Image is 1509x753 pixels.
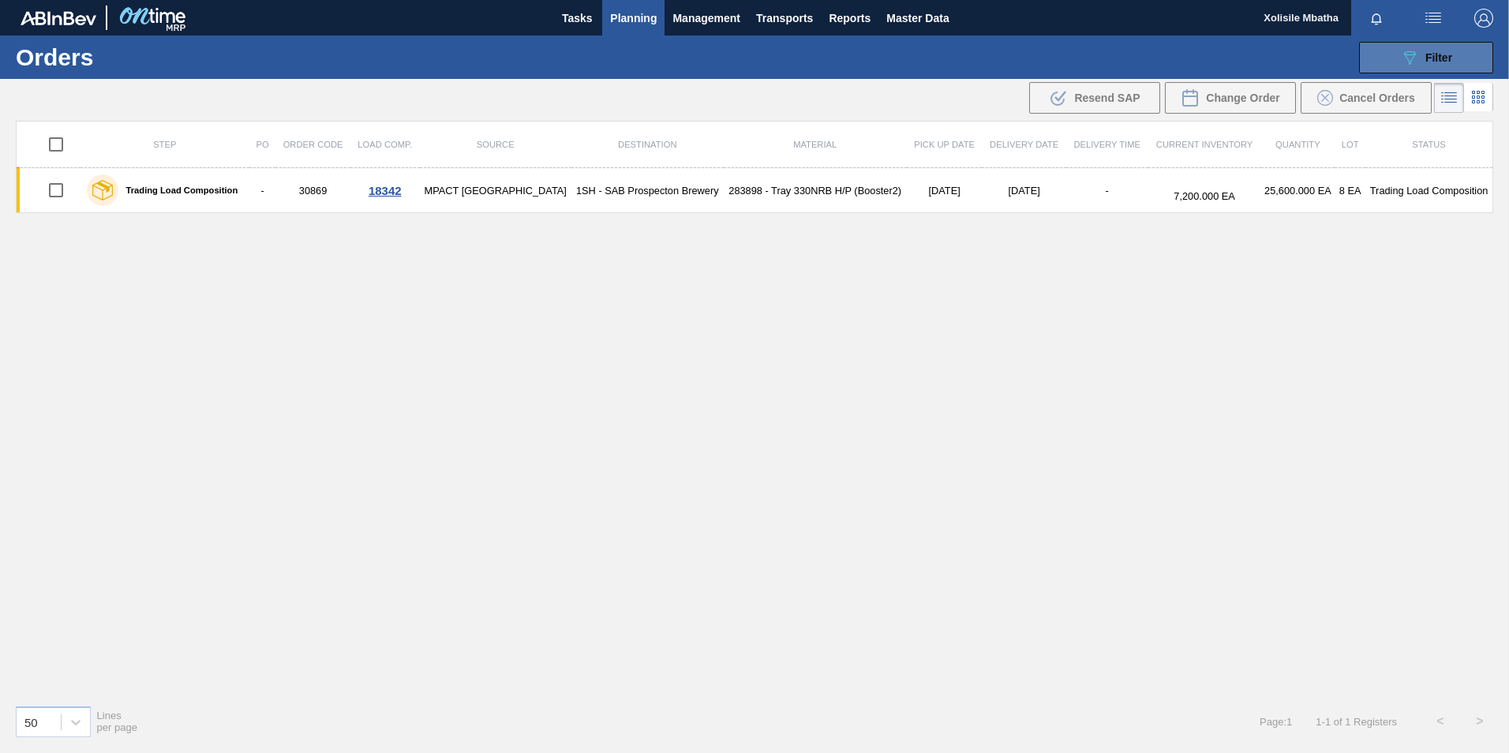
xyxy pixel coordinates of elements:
td: MPACT [GEOGRAPHIC_DATA] [420,168,571,213]
span: Quantity [1275,140,1320,149]
h1: Orders [16,48,252,66]
span: Source [477,140,515,149]
td: 30869 [275,168,350,213]
img: userActions [1424,9,1443,28]
span: Resend SAP [1074,92,1140,104]
div: List Vision [1434,83,1464,113]
span: Tasks [560,9,594,28]
td: [DATE] [982,168,1065,213]
button: < [1421,702,1460,741]
span: Lines per page [97,710,138,733]
div: Cancel Orders in Bulk [1301,82,1432,114]
img: Logout [1474,9,1493,28]
div: Card Vision [1464,83,1493,113]
span: Reports [829,9,871,28]
span: Planning [610,9,657,28]
td: - [1066,168,1148,213]
span: Transports [756,9,813,28]
div: 50 [24,715,38,729]
td: Trading Load Composition [1365,168,1492,213]
div: 18342 [353,184,418,197]
span: Delivery Date [990,140,1058,149]
span: 1 - 1 of 1 Registers [1316,716,1397,728]
span: PO [256,140,268,149]
button: Cancel Orders [1301,82,1432,114]
td: 1SH - SAB Prospecton Brewery [571,168,724,213]
button: Filter [1359,42,1493,73]
span: Material [793,140,837,149]
img: TNhmsLtSVTkK8tSr43FrP2fwEKptu5GPRR3wAAAABJRU5ErkJggg== [21,11,96,25]
td: [DATE] [907,168,983,213]
span: Change Order [1206,92,1279,104]
span: Page : 1 [1260,716,1292,728]
span: Pick up Date [914,140,975,149]
span: Load Comp. [358,140,412,149]
button: Notifications [1351,7,1402,29]
span: Delivery Time [1073,140,1140,149]
span: Filter [1425,51,1452,64]
td: 283898 - Tray 330NRB H/P (Booster2) [724,168,907,213]
div: Resend SAP [1029,82,1160,114]
a: Trading Load Composition-30869MPACT [GEOGRAPHIC_DATA]1SH - SAB Prospecton Brewery283898 - Tray 33... [17,168,1493,213]
td: 25,600.000 EA [1261,168,1335,213]
span: Current inventory [1156,140,1253,149]
span: 7,200.000 EA [1174,190,1235,202]
label: Trading Load Composition [118,185,238,195]
span: Master Data [886,9,949,28]
td: - [249,168,275,213]
span: Step [153,140,176,149]
span: Status [1412,140,1445,149]
span: Lot [1342,140,1359,149]
span: Cancel Orders [1339,92,1415,104]
span: Management [672,9,740,28]
span: Order Code [283,140,343,149]
div: Change Order [1165,82,1296,114]
td: 8 EA [1335,168,1365,213]
button: > [1460,702,1500,741]
span: Destination [618,140,676,149]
